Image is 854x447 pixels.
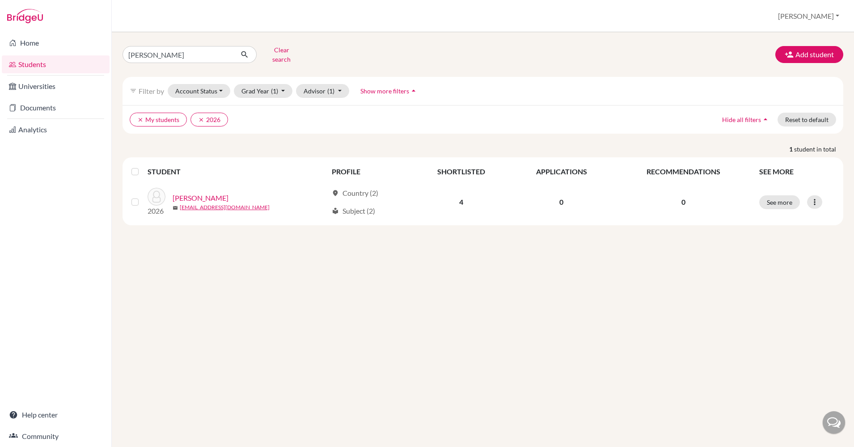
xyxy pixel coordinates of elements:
[332,207,339,215] span: local_library
[148,206,165,216] p: 2026
[759,195,800,209] button: See more
[412,182,510,222] td: 4
[137,117,144,123] i: clear
[774,8,843,25] button: [PERSON_NAME]
[2,77,110,95] a: Universities
[190,113,228,127] button: clear2026
[722,116,761,123] span: Hide all filters
[714,113,778,127] button: Hide all filtersarrow_drop_up
[618,197,748,207] p: 0
[296,84,349,98] button: Advisor(1)
[332,188,378,198] div: Country (2)
[2,121,110,139] a: Analytics
[353,84,426,98] button: Show more filtersarrow_drop_up
[173,205,178,211] span: mail
[789,144,794,154] strong: 1
[360,87,409,95] span: Show more filters
[2,406,110,424] a: Help center
[510,182,613,222] td: 0
[148,188,165,206] img: Kieu, Dieu Ngoc
[775,46,843,63] button: Add student
[271,87,278,95] span: (1)
[2,55,110,73] a: Students
[613,161,754,182] th: RECOMMENDATIONS
[234,84,293,98] button: Grad Year(1)
[778,113,836,127] button: Reset to default
[761,115,770,124] i: arrow_drop_up
[139,87,164,95] span: Filter by
[257,43,306,66] button: Clear search
[2,99,110,117] a: Documents
[2,34,110,52] a: Home
[180,203,270,211] a: [EMAIL_ADDRESS][DOMAIN_NAME]
[123,46,233,63] input: Find student by name...
[130,87,137,94] i: filter_list
[510,161,613,182] th: APPLICATIONS
[332,206,375,216] div: Subject (2)
[130,113,187,127] button: clearMy students
[326,161,412,182] th: PROFILE
[148,161,326,182] th: STUDENT
[2,427,110,445] a: Community
[794,144,843,154] span: student in total
[332,190,339,197] span: location_on
[168,84,230,98] button: Account Status
[754,161,840,182] th: SEE MORE
[173,193,228,203] a: [PERSON_NAME]
[409,86,418,95] i: arrow_drop_up
[198,117,204,123] i: clear
[327,87,334,95] span: (1)
[7,9,43,23] img: Bridge-U
[412,161,510,182] th: SHORTLISTED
